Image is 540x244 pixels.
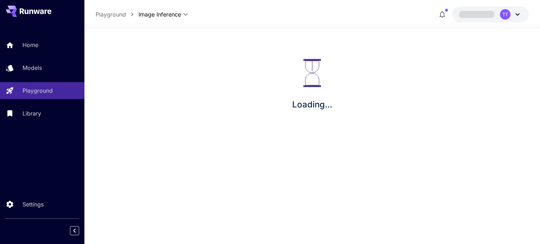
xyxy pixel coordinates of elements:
span: Image Inference [139,10,181,19]
button: TT [452,6,529,22]
p: Home [22,41,38,49]
p: Loading... [292,98,332,111]
p: Library [22,109,41,118]
div: TT [500,9,510,20]
p: Playground [22,86,53,95]
a: Playground [96,10,126,19]
nav: breadcrumb [96,10,139,19]
button: Collapse sidebar [70,226,79,235]
div: Collapse sidebar [75,224,84,237]
p: Models [22,64,42,72]
p: Settings [22,200,44,209]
